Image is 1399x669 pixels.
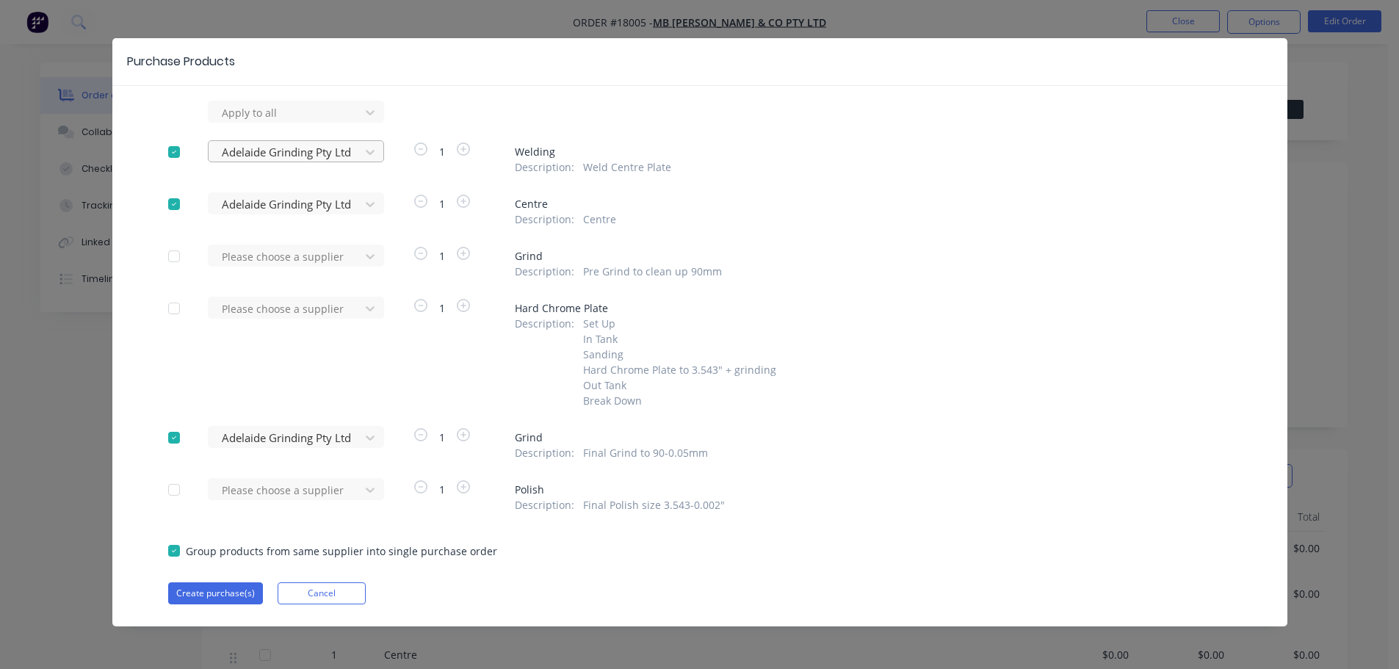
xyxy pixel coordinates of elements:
[515,316,574,408] span: Description :
[515,497,574,513] span: Description :
[127,53,235,70] div: Purchase Products
[515,159,574,175] span: Description :
[515,445,574,460] span: Description :
[186,543,497,559] span: Group products from same supplier into single purchase order
[430,482,454,497] span: 1
[583,445,708,460] span: Final Grind to 90-0.05mm
[515,144,1232,159] span: Welding
[515,196,1232,211] span: Centre
[515,300,1232,316] span: Hard Chrome Plate
[278,582,366,604] button: Cancel
[430,430,454,445] span: 1
[430,248,454,264] span: 1
[583,159,671,175] span: Weld Centre Plate
[430,196,454,211] span: 1
[430,300,454,316] span: 1
[515,211,574,227] span: Description :
[515,264,574,279] span: Description :
[583,211,616,227] span: Centre
[430,144,454,159] span: 1
[515,248,1232,264] span: Grind
[515,482,1232,497] span: Polish
[583,497,725,513] span: Final Polish size 3.543-0.002"
[583,316,776,408] span: Set Up In Tank Sanding Hard Chrome Plate to 3.543" + grinding Out Tank Break Down
[168,582,263,604] button: Create purchase(s)
[583,264,722,279] span: Pre Grind to clean up 90mm
[515,430,1232,445] span: Grind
